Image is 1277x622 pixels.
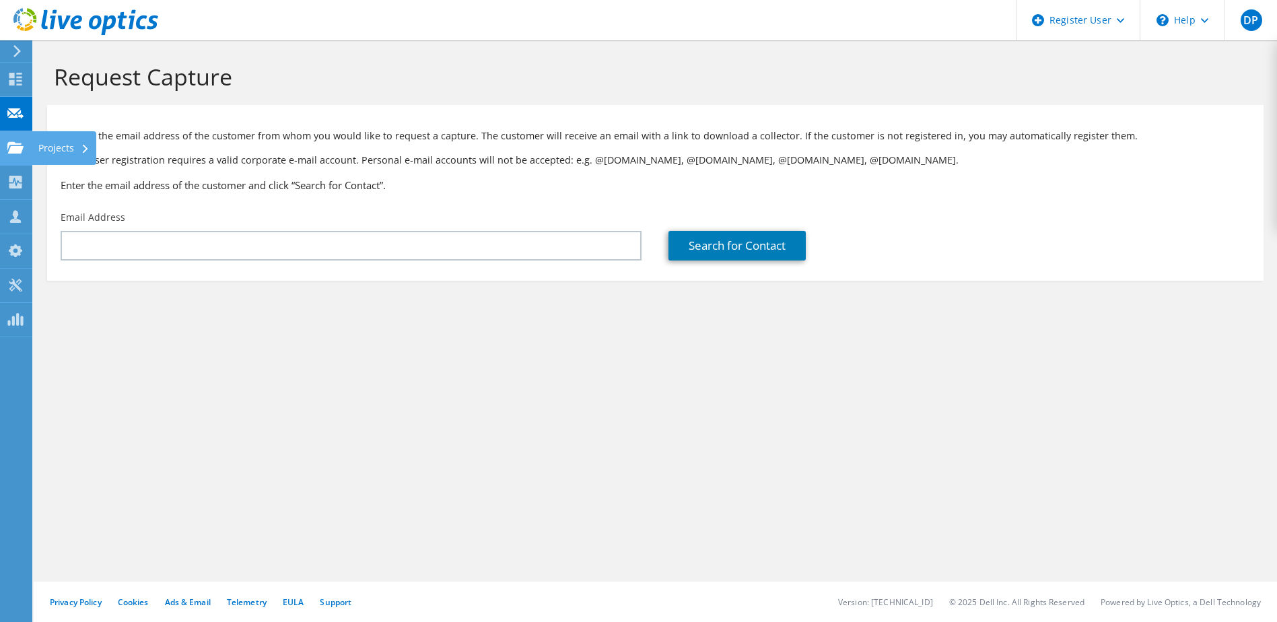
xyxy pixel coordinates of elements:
a: EULA [283,596,304,608]
a: Cookies [118,596,149,608]
span: DP [1241,9,1262,31]
li: Version: [TECHNICAL_ID] [838,596,933,608]
a: Search for Contact [668,231,806,261]
h3: Enter the email address of the customer and click “Search for Contact”. [61,178,1250,193]
a: Telemetry [227,596,267,608]
svg: \n [1157,14,1169,26]
a: Support [320,596,351,608]
div: Projects [32,131,96,165]
li: Powered by Live Optics, a Dell Technology [1101,596,1261,608]
li: © 2025 Dell Inc. All Rights Reserved [949,596,1084,608]
h1: Request Capture [54,63,1250,91]
p: Note: User registration requires a valid corporate e-mail account. Personal e-mail accounts will ... [61,153,1250,168]
p: Provide the email address of the customer from whom you would like to request a capture. The cust... [61,129,1250,143]
a: Privacy Policy [50,596,102,608]
label: Email Address [61,211,125,224]
a: Ads & Email [165,596,211,608]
